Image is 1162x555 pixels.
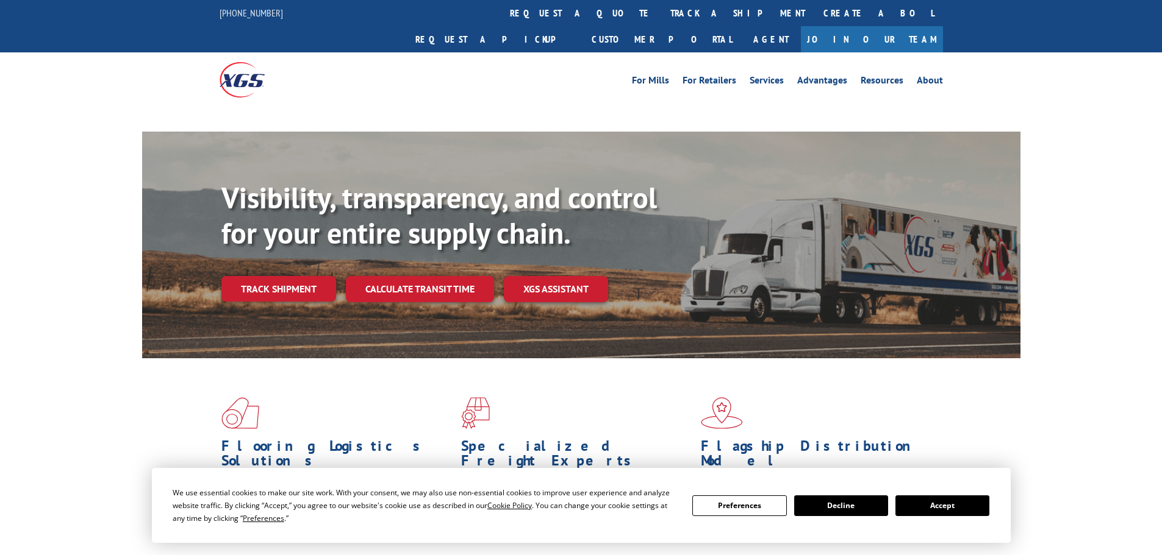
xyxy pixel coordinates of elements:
[801,26,943,52] a: Join Our Team
[701,397,743,429] img: xgs-icon-flagship-distribution-model-red
[221,179,657,252] b: Visibility, transparency, and control for your entire supply chain.
[461,397,490,429] img: xgs-icon-focused-on-flooring-red
[487,500,532,511] span: Cookie Policy
[741,26,801,52] a: Agent
[221,397,259,429] img: xgs-icon-total-supply-chain-intelligence-red
[861,76,903,89] a: Resources
[794,495,888,516] button: Decline
[692,495,786,516] button: Preferences
[220,7,283,19] a: [PHONE_NUMBER]
[797,76,847,89] a: Advantages
[406,26,583,52] a: Request a pickup
[221,276,336,302] a: Track shipment
[461,439,692,474] h1: Specialized Freight Experts
[504,276,608,302] a: XGS ASSISTANT
[152,468,1011,543] div: Cookie Consent Prompt
[243,513,284,523] span: Preferences
[346,276,494,302] a: Calculate transit time
[917,76,943,89] a: About
[701,439,931,474] h1: Flagship Distribution Model
[750,76,784,89] a: Services
[895,495,989,516] button: Accept
[632,76,669,89] a: For Mills
[221,439,452,474] h1: Flooring Logistics Solutions
[683,76,736,89] a: For Retailers
[583,26,741,52] a: Customer Portal
[173,486,678,525] div: We use essential cookies to make our site work. With your consent, we may also use non-essential ...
